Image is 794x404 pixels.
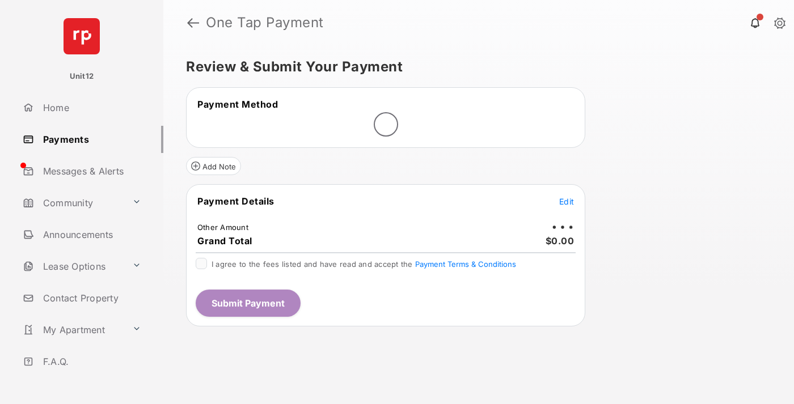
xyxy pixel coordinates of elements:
[206,16,324,29] strong: One Tap Payment
[415,260,516,269] button: I agree to the fees listed and have read and accept the
[18,284,163,312] a: Contact Property
[197,235,252,246] span: Grand Total
[196,290,301,317] button: Submit Payment
[197,195,274,207] span: Payment Details
[212,260,516,269] span: I agree to the fees listed and have read and accept the
[546,235,575,246] span: $0.00
[18,94,163,121] a: Home
[186,157,241,175] button: Add Note
[18,316,128,343] a: My Apartment
[18,221,163,248] a: Announcements
[64,18,100,54] img: svg+xml;base64,PHN2ZyB4bWxucz0iaHR0cDovL3d3dy53My5vcmcvMjAwMC9zdmciIHdpZHRoPSI2NCIgaGVpZ2h0PSI2NC...
[18,126,163,153] a: Payments
[197,222,249,232] td: Other Amount
[197,99,278,110] span: Payment Method
[559,195,574,207] button: Edit
[18,189,128,216] a: Community
[70,71,94,82] p: Unit12
[186,60,762,74] h5: Review & Submit Your Payment
[18,253,128,280] a: Lease Options
[18,348,163,375] a: F.A.Q.
[18,158,163,185] a: Messages & Alerts
[559,197,574,206] span: Edit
